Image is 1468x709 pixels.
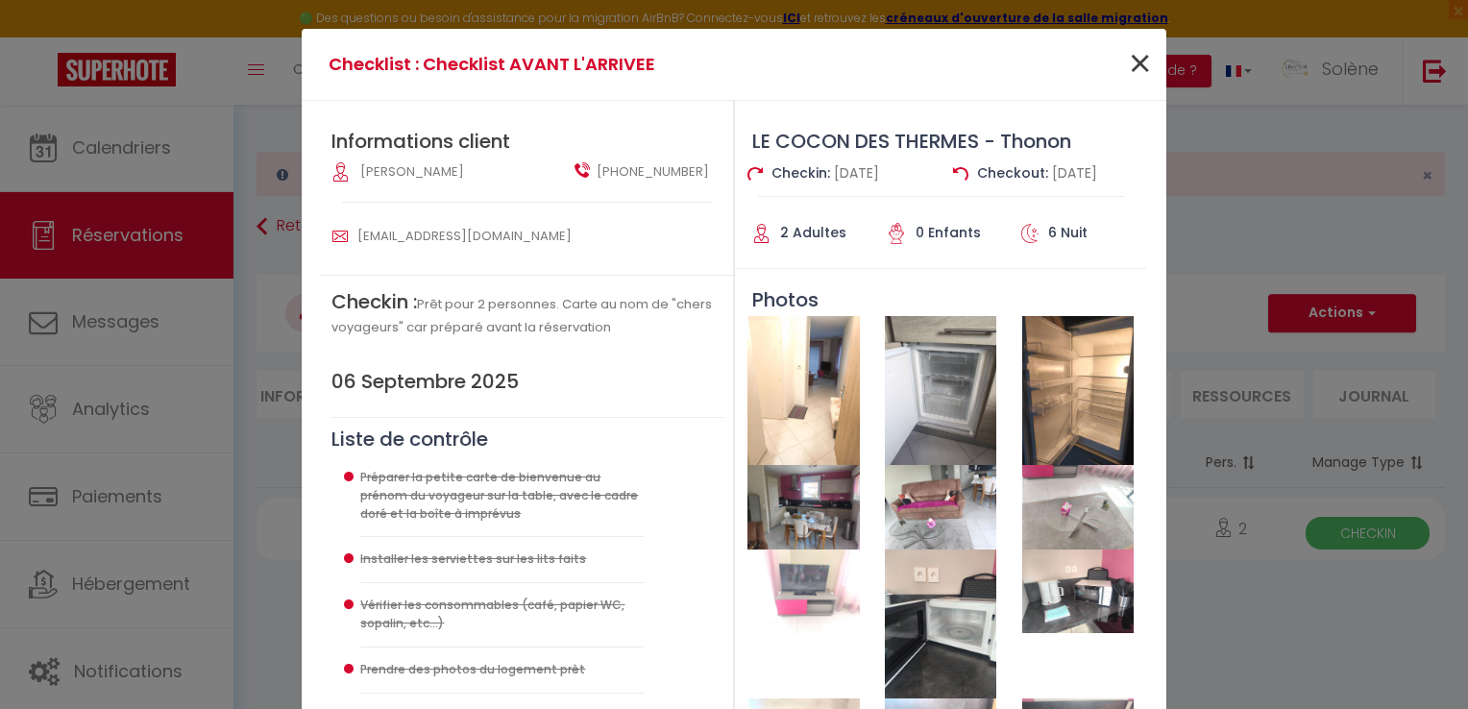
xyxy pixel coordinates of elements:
[747,166,763,182] img: check in
[360,648,644,694] li: Prendre des photos du logement prêt
[575,162,590,178] img: user
[771,163,830,183] span: Checkin:
[331,295,712,336] span: Prêt pour 2 personnes. Carte au nom de "chers voyageurs" car préparé avant la réservation
[735,288,1146,311] h3: Photos
[977,163,1048,183] span: Checkout:
[735,130,1146,153] h3: LE COCON DES THERMES - Thonon
[1128,36,1152,93] span: ×
[332,229,348,244] img: user
[15,8,73,65] button: Ouvrir le widget de chat LiveChat
[360,537,644,583] li: Installer les serviettes sur les lits faits
[1052,163,1097,183] span: [DATE]
[331,428,723,451] h3: Liste de contrôle
[360,162,464,181] span: [PERSON_NAME]
[360,583,644,648] li: Vérifier les consommables (café, papier WC, sopalin, etc...)
[331,370,723,393] h2: 06 Septembre 2025
[953,166,968,182] img: check out
[331,130,723,153] h2: Informations client
[329,51,852,78] h4: Checklist : Checklist AVANT L'ARRIVEE
[780,223,846,242] span: 2 Adultes
[597,162,709,182] span: [PHONE_NUMBER]
[357,227,572,245] span: [EMAIL_ADDRESS][DOMAIN_NAME]
[834,163,879,183] span: [DATE]
[331,290,723,336] h4: Checkin :
[916,223,981,242] span: 0 Enfants
[1048,223,1088,242] span: 6 Nuit
[1128,44,1152,86] button: Close
[360,455,644,538] li: Préparer la petite carte de bienvenue au prénom du voyageur sur la table, avec le cadre doré et l...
